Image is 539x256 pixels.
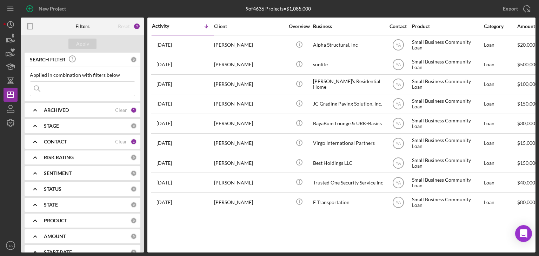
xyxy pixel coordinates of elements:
[515,225,532,242] div: Open Intercom Messenger
[412,95,482,113] div: Small Business Community Loan
[44,123,59,129] b: STAGE
[412,114,482,133] div: Small Business Community Loan
[214,154,284,172] div: [PERSON_NAME]
[484,114,517,133] div: Loan
[157,121,172,126] time: 2025-07-31 00:35
[76,39,89,49] div: Apply
[118,23,130,29] div: Reset
[395,180,401,185] text: YA
[484,95,517,113] div: Loan
[412,55,482,74] div: Small Business Community Loan
[484,55,517,74] div: Loan
[313,134,383,153] div: Virgo International Partners
[313,173,383,192] div: Trusted One Security Service Inc
[214,75,284,94] div: [PERSON_NAME]
[4,238,18,252] button: YA
[131,107,137,113] div: 1
[131,56,137,63] div: 0
[484,134,517,153] div: Loan
[115,107,127,113] div: Clear
[214,134,284,153] div: [PERSON_NAME]
[157,180,172,186] time: 2025-07-16 20:01
[131,139,137,145] div: 1
[412,75,482,94] div: Small Business Community Loan
[313,75,383,94] div: [PERSON_NAME]’s Residential Home
[157,101,172,107] time: 2025-08-04 17:47
[412,23,482,29] div: Product
[131,249,137,255] div: 0
[412,134,482,153] div: Small Business Community Loan
[131,233,137,240] div: 0
[246,6,311,12] div: 9 of 4636 Projects • $1,085,000
[44,249,72,255] b: START DATE
[75,23,89,29] b: Filters
[395,141,401,146] text: YA
[8,244,13,248] text: YA
[313,55,383,74] div: sunlife
[157,81,172,87] time: 2025-08-07 00:07
[44,186,61,192] b: STATUS
[313,95,383,113] div: JC Grading Paving Solution, Inc.
[313,154,383,172] div: Best Holdings LLC
[44,202,58,208] b: STATE
[313,23,383,29] div: Business
[214,55,284,74] div: [PERSON_NAME]
[44,170,72,176] b: SENTIMENT
[395,200,401,205] text: YA
[214,114,284,133] div: [PERSON_NAME]
[157,160,172,166] time: 2025-07-17 22:11
[385,23,411,29] div: Contact
[30,72,135,78] div: Applied in combination with filters below
[152,23,183,29] div: Activity
[68,39,97,49] button: Apply
[214,23,284,29] div: Client
[214,95,284,113] div: [PERSON_NAME]
[412,36,482,54] div: Small Business Community Loan
[115,139,127,144] div: Clear
[39,2,66,16] div: New Project
[395,43,401,48] text: YA
[395,62,401,67] text: YA
[21,2,73,16] button: New Project
[412,193,482,211] div: Small Business Community Loan
[484,75,517,94] div: Loan
[157,42,172,48] time: 2025-08-09 03:16
[484,173,517,192] div: Loan
[412,173,482,192] div: Small Business Community Loan
[157,62,172,67] time: 2025-08-07 04:44
[313,36,383,54] div: Alpha Structural, Inc
[131,217,137,224] div: 0
[44,155,74,160] b: RISK RATING
[214,173,284,192] div: [PERSON_NAME]
[214,193,284,211] div: [PERSON_NAME]
[44,218,67,223] b: PRODUCT
[44,234,66,239] b: AMOUNT
[157,200,172,205] time: 2025-07-13 21:54
[313,193,383,211] div: E Transportation
[131,123,137,129] div: 0
[412,154,482,172] div: Small Business Community Loan
[214,36,284,54] div: [PERSON_NAME]
[395,82,401,87] text: YA
[484,36,517,54] div: Loan
[313,114,383,133] div: BayaBum Lounge & URK-Basics
[395,161,401,166] text: YA
[484,23,517,29] div: Category
[133,23,140,30] div: 2
[503,2,518,16] div: Export
[484,193,517,211] div: Loan
[131,186,137,192] div: 0
[395,102,401,107] text: YA
[30,57,65,62] b: SEARCH FILTER
[131,170,137,176] div: 0
[496,2,535,16] button: Export
[395,121,401,126] text: YA
[157,140,172,146] time: 2025-07-21 05:48
[44,107,69,113] b: ARCHIVED
[484,154,517,172] div: Loan
[44,139,67,144] b: CONTACT
[131,154,137,161] div: 0
[286,23,312,29] div: Overview
[131,202,137,208] div: 0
